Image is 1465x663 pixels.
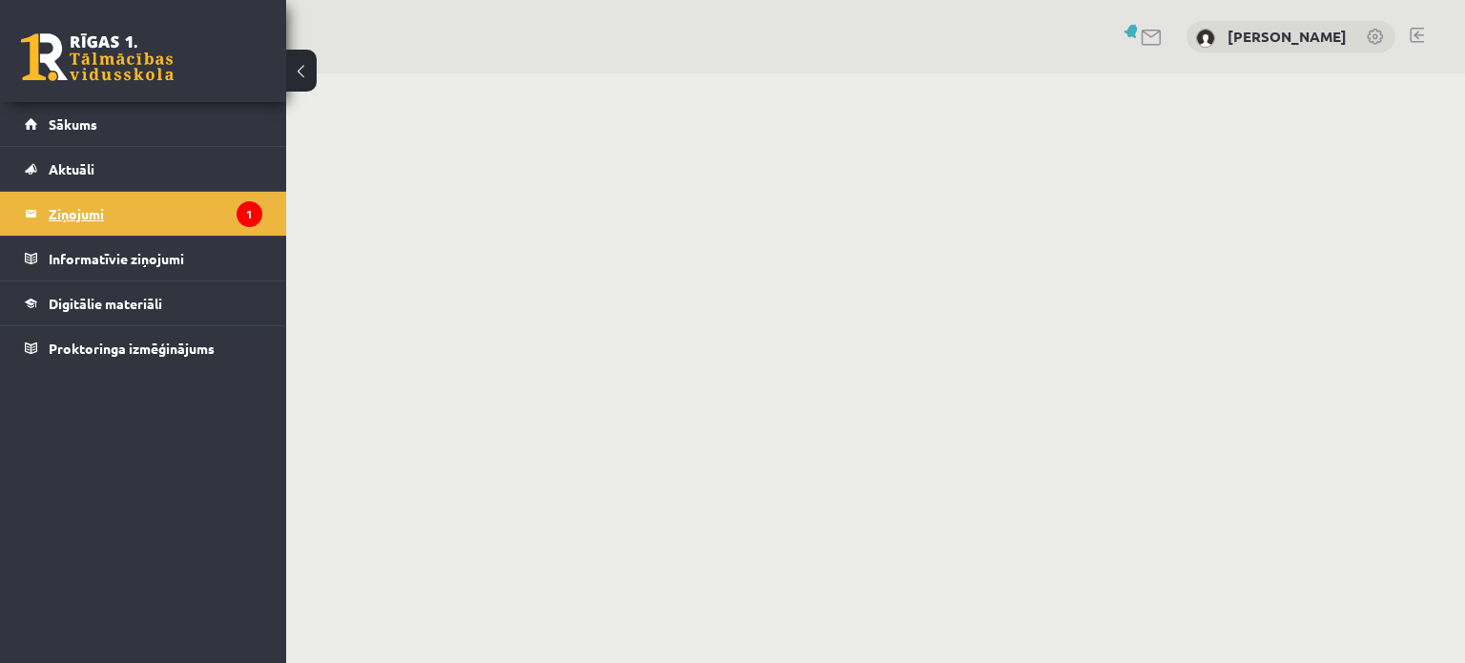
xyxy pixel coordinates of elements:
i: 1 [237,201,262,227]
span: Sākums [49,115,97,133]
a: Sākums [25,102,262,146]
legend: Informatīvie ziņojumi [49,237,262,280]
legend: Ziņojumi [49,192,262,236]
a: Digitālie materiāli [25,281,262,325]
span: Aktuāli [49,160,94,177]
span: Digitālie materiāli [49,295,162,312]
a: [PERSON_NAME] [1228,27,1347,46]
a: Rīgas 1. Tālmācības vidusskola [21,33,174,81]
a: Ziņojumi1 [25,192,262,236]
a: Proktoringa izmēģinājums [25,326,262,370]
a: Aktuāli [25,147,262,191]
span: Proktoringa izmēģinājums [49,340,215,357]
a: Informatīvie ziņojumi [25,237,262,280]
img: Andris Tāre [1196,29,1215,48]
